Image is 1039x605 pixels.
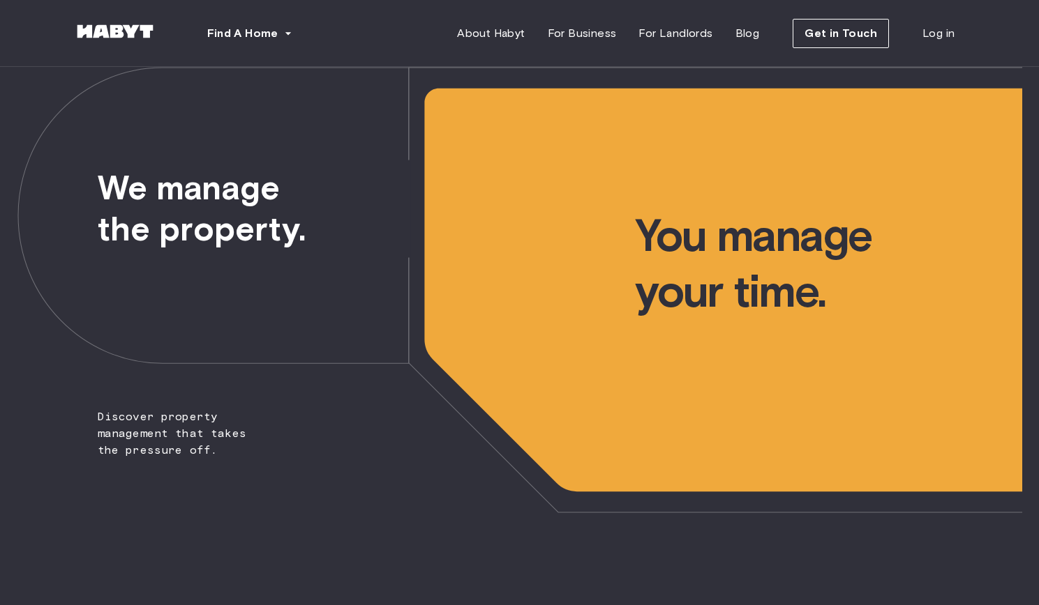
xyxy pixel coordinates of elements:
[537,20,628,47] a: For Business
[627,20,724,47] a: For Landlords
[911,20,966,47] a: Log in
[638,25,712,42] span: For Landlords
[922,25,955,42] span: Log in
[805,25,877,42] span: Get in Touch
[635,67,1022,319] span: You manage your time.
[724,20,771,47] a: Blog
[735,25,760,42] span: Blog
[17,67,274,459] span: Discover property management that takes the pressure off.
[196,20,304,47] button: Find A Home
[793,19,889,48] button: Get in Touch
[457,25,525,42] span: About Habyt
[548,25,617,42] span: For Business
[207,25,278,42] span: Find A Home
[17,67,1022,513] img: we-make-moves-not-waiting-lists
[446,20,536,47] a: About Habyt
[73,24,157,38] img: Habyt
